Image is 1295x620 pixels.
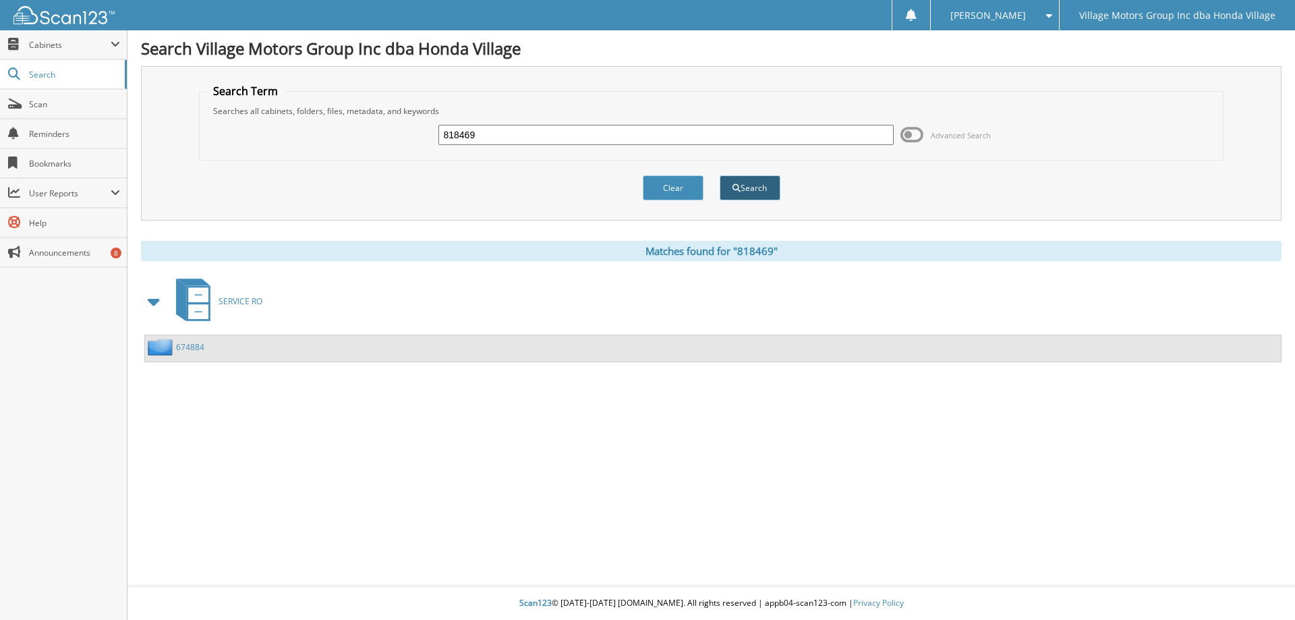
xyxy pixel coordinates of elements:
button: Search [720,175,780,200]
div: 8 [111,248,121,258]
span: Scan123 [519,597,552,609]
div: Matches found for "818469" [141,241,1282,261]
a: SERVICE RO [168,275,262,328]
span: SERVICE RO [219,295,262,307]
a: Privacy Policy [853,597,904,609]
span: Advanced Search [931,130,991,140]
span: Cabinets [29,39,111,51]
div: Searches all cabinets, folders, files, metadata, and keywords [206,105,1217,117]
span: User Reports [29,188,111,199]
legend: Search Term [206,84,285,98]
span: Help [29,217,120,229]
span: Reminders [29,128,120,140]
span: Search [29,69,118,80]
span: Announcements [29,247,120,258]
button: Clear [643,175,703,200]
a: 674884 [176,341,204,353]
span: Village Motors Group Inc dba Honda Village [1079,11,1275,20]
span: [PERSON_NAME] [950,11,1026,20]
span: Bookmarks [29,158,120,169]
img: folder2.png [148,339,176,356]
div: © [DATE]-[DATE] [DOMAIN_NAME]. All rights reserved | appb04-scan123-com | [127,587,1295,620]
span: Scan [29,98,120,110]
h1: Search Village Motors Group Inc dba Honda Village [141,37,1282,59]
img: scan123-logo-white.svg [13,6,115,24]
